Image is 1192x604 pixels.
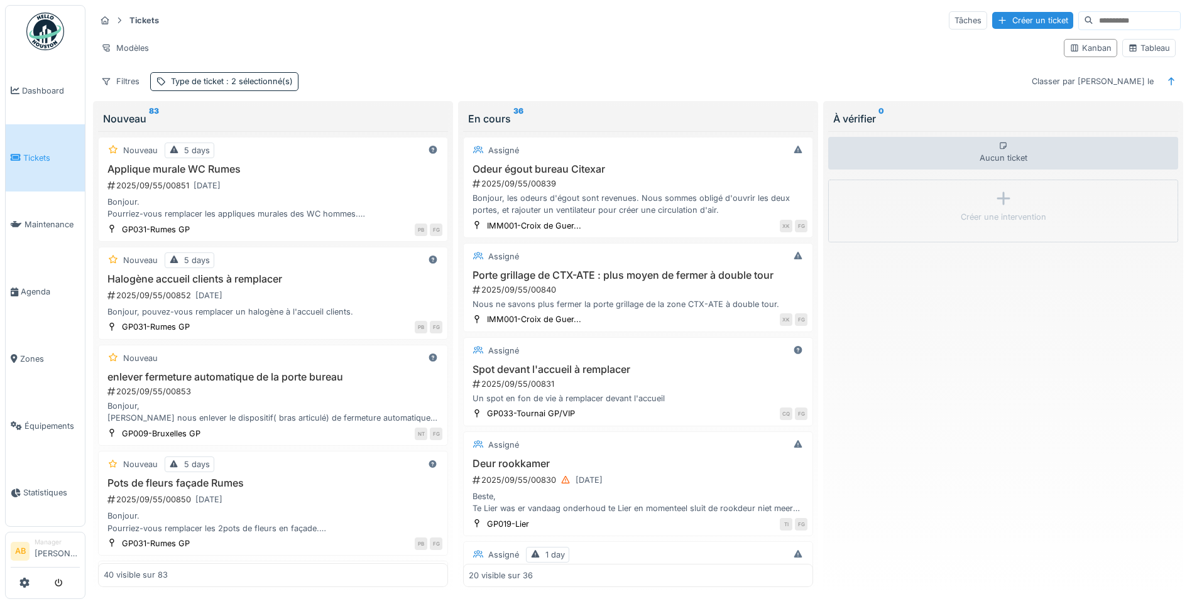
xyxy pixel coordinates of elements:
[184,254,210,266] div: 5 days
[430,537,442,550] div: FG
[469,569,533,581] div: 20 visible sur 36
[780,518,792,531] div: TI
[195,493,222,505] div: [DATE]
[469,392,807,404] div: Un spot en fon de vie à remplacer devant l'accueil
[106,386,442,397] div: 2025/09/55/00853
[795,313,807,326] div: FG
[26,13,64,50] img: Badge_color-CXgf-gQk.svg
[487,313,581,325] div: IMM001-Croix de Guer...
[1026,72,1159,90] div: Classer par [PERSON_NAME] le
[795,220,807,232] div: FG
[123,352,158,364] div: Nouveau
[184,458,210,470] div: 5 days
[415,224,427,236] div: PB
[487,518,529,530] div: GP019-Lier
[415,321,427,333] div: PB
[106,288,442,303] div: 2025/09/55/00852
[487,407,575,419] div: GP033-Tournai GP/VIP
[104,371,442,383] h3: enlever fermeture automatique de la porte bureau
[194,180,221,191] div: [DATE]
[25,218,80,230] span: Maintenance
[780,407,792,420] div: CQ
[35,537,80,564] li: [PERSON_NAME]
[104,273,442,285] h3: Halogène accueil clients à remplacer
[104,163,442,175] h3: Applique murale WC Rumes
[1069,42,1112,54] div: Kanban
[488,549,519,561] div: Assigné
[22,85,80,97] span: Dashboard
[961,211,1046,223] div: Créer une intervention
[20,353,80,365] span: Zones
[6,325,85,392] a: Zones
[6,392,85,460] a: Équipements
[224,77,293,86] span: : 2 sélectionné(s)
[6,258,85,325] a: Agenda
[469,269,807,281] h3: Porte grillage de CTX-ATE : plus moyen de fermer à double tour
[122,537,190,549] div: GP031-Rumes GP
[878,111,884,126] sup: 0
[171,75,293,87] div: Type de ticket
[430,224,442,236] div: FG
[488,345,519,357] div: Assigné
[469,458,807,470] h3: Deur rookkamer
[469,163,807,175] h3: Odeur égout bureau Citexar
[430,428,442,440] div: FG
[104,196,442,220] div: Bonjour. Pourriez-vous remplacer les appliques murales des WC hommes. Elles sont toutes abîmées d...
[1128,42,1170,54] div: Tableau
[795,518,807,531] div: FG
[6,460,85,527] a: Statistiques
[25,420,80,432] span: Équipements
[469,298,807,310] div: Nous ne savons plus fermer la porte grillage de la zone CTX-ATE à double tour.
[106,492,442,507] div: 2025/09/55/00850
[780,220,792,232] div: XK
[6,124,85,191] a: Tickets
[104,306,442,318] div: Bonjour, pouvez-vous remplacer un halogène à l'accueil clients.
[104,569,168,581] div: 40 visible sur 83
[795,407,807,420] div: FG
[21,286,80,298] span: Agenda
[123,458,158,470] div: Nouveau
[122,428,200,440] div: GP009-Bruxelles GP
[471,178,807,190] div: 2025/09/55/00839
[104,477,442,489] h3: Pots de fleurs façade Rumes
[123,254,158,266] div: Nouveau
[23,152,80,164] span: Tickets
[471,284,807,296] div: 2025/09/55/00840
[487,220,581,232] div: IMM001-Croix de Guer...
[11,537,80,568] a: AB Manager[PERSON_NAME]
[471,472,807,488] div: 2025/09/55/00830
[96,39,155,57] div: Modèles
[469,490,807,514] div: Beste, Te Lier was er vandaag onderhoud te Lier en momenteel sluit de rookdeur niet meer van zelf.
[96,72,145,90] div: Filtres
[468,111,808,126] div: En cours
[104,400,442,424] div: Bonjour, [PERSON_NAME] nous enlever le dispositif( bras articulé) de fermeture automatique de la ...
[184,144,210,156] div: 5 days
[488,439,519,451] div: Assigné
[780,313,792,326] div: XK
[23,487,80,499] span: Statistiques
[576,474,603,486] div: [DATE]
[949,11,987,30] div: Tâches
[488,144,519,156] div: Assigné
[35,537,80,547] div: Manager
[415,537,427,550] div: PB
[545,549,565,561] div: 1 day
[6,191,85,259] a: Maintenance
[123,144,158,156] div: Nouveau
[469,364,807,375] h3: Spot devant l'accueil à remplacer
[106,178,442,193] div: 2025/09/55/00851
[992,12,1073,29] div: Créer un ticket
[430,321,442,333] div: FG
[122,321,190,333] div: GP031-Rumes GP
[471,378,807,390] div: 2025/09/55/00831
[124,14,164,26] strong: Tickets
[488,251,519,262] div: Assigné
[104,510,442,534] div: Bonjour. Pourriez-vous remplacer les 2pots de fleurs en façade. Ils sont vieux et dégarnis. Du a ...
[11,542,30,561] li: AB
[122,224,190,235] div: GP031-Rumes GP
[6,57,85,124] a: Dashboard
[149,111,159,126] sup: 83
[513,111,523,126] sup: 36
[828,137,1178,170] div: Aucun ticket
[833,111,1173,126] div: À vérifier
